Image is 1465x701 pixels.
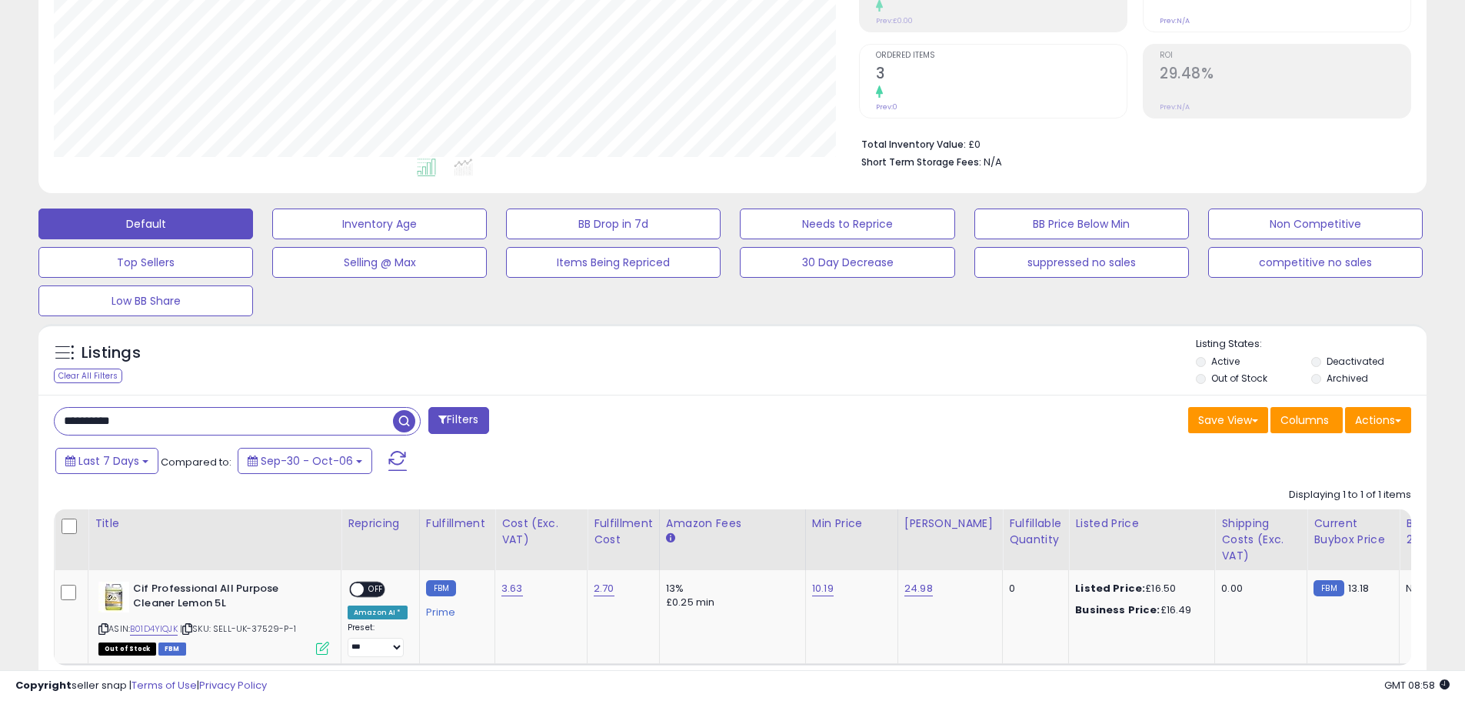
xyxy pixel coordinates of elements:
h5: Listings [82,342,141,364]
a: 2.70 [594,581,614,596]
div: Amazon AI * [348,606,408,619]
button: BB Price Below Min [974,209,1189,239]
div: £0.25 min [666,596,794,609]
div: 13% [666,582,794,596]
button: Needs to Reprice [740,209,954,239]
button: Sep-30 - Oct-06 [238,448,372,474]
span: Columns [1280,412,1329,428]
button: Last 7 Days [55,448,158,474]
div: Fulfillable Quantity [1009,516,1062,548]
div: Listed Price [1075,516,1208,532]
small: Prev: £0.00 [876,16,913,25]
span: Ordered Items [876,52,1127,60]
div: Prime [426,600,483,619]
a: Terms of Use [132,678,197,693]
span: All listings that are currently out of stock and unavailable for purchase on Amazon [98,643,156,656]
b: Short Term Storage Fees: [861,155,981,169]
span: Sep-30 - Oct-06 [261,453,353,469]
div: N/A [1406,582,1457,596]
div: Cost (Exc. VAT) [501,516,581,548]
span: ROI [1160,52,1410,60]
a: 24.98 [904,581,933,596]
div: £16.49 [1075,603,1203,617]
button: BB Drop in 7d [506,209,721,239]
button: 30 Day Decrease [740,247,954,278]
label: Deactivated [1327,355,1384,368]
div: Min Price [812,516,891,532]
a: 3.63 [501,581,523,596]
button: suppressed no sales [974,247,1189,278]
button: Top Sellers [38,247,253,278]
li: £0 [861,134,1400,152]
div: [PERSON_NAME] [904,516,996,532]
small: FBM [426,580,456,596]
div: £16.50 [1075,582,1203,596]
button: Filters [428,407,488,434]
h2: 29.48% [1160,65,1410,85]
span: 13.18 [1348,581,1370,596]
button: Save View [1188,407,1268,433]
small: Amazon Fees. [666,532,675,546]
a: 10.19 [812,581,834,596]
div: ASIN: [98,582,329,653]
div: Repricing [348,516,413,532]
label: Archived [1327,372,1368,385]
div: Displaying 1 to 1 of 1 items [1289,488,1411,502]
div: BB Share 24h. [1406,516,1462,548]
small: Prev: N/A [1160,16,1190,25]
button: Selling @ Max [272,247,487,278]
a: B01D4YIQJK [130,623,178,636]
button: Items Being Repriced [506,247,721,278]
span: 2025-10-14 08:58 GMT [1384,678,1450,693]
div: Shipping Costs (Exc. VAT) [1221,516,1300,564]
p: Listing States: [1196,337,1427,352]
div: Current Buybox Price [1314,516,1393,548]
button: Non Competitive [1208,209,1423,239]
label: Active [1211,355,1240,368]
span: OFF [364,583,388,596]
button: Low BB Share [38,285,253,316]
button: Columns [1270,407,1343,433]
div: 0.00 [1221,582,1295,596]
small: Prev: 0 [876,102,897,112]
b: Total Inventory Value: [861,138,966,151]
h2: 3 [876,65,1127,85]
span: FBM [158,643,186,656]
div: Clear All Filters [54,369,122,383]
img: 41vHzX3ax9L._SL40_.jpg [98,582,129,613]
button: competitive no sales [1208,247,1423,278]
b: Listed Price: [1075,581,1145,596]
span: N/A [984,155,1002,169]
button: Default [38,209,253,239]
button: Actions [1345,407,1411,433]
div: Amazon Fees [666,516,799,532]
span: Compared to: [161,455,231,469]
div: Title [95,516,335,532]
div: seller snap | | [15,679,267,693]
div: Fulfillment Cost [594,516,653,548]
div: Fulfillment [426,516,488,532]
span: Last 7 Days [78,453,139,469]
a: Privacy Policy [199,678,267,693]
div: Preset: [348,623,408,657]
label: Out of Stock [1211,372,1267,385]
button: Inventory Age [272,209,487,239]
small: Prev: N/A [1160,102,1190,112]
div: 0 [1009,582,1057,596]
strong: Copyright [15,678,72,693]
small: FBM [1314,580,1343,596]
span: | SKU: SELL-UK-37529-P-1 [180,623,296,635]
b: Cif Professional All Purpose Cleaner Lemon 5L [133,582,320,614]
b: Business Price: [1075,603,1160,617]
